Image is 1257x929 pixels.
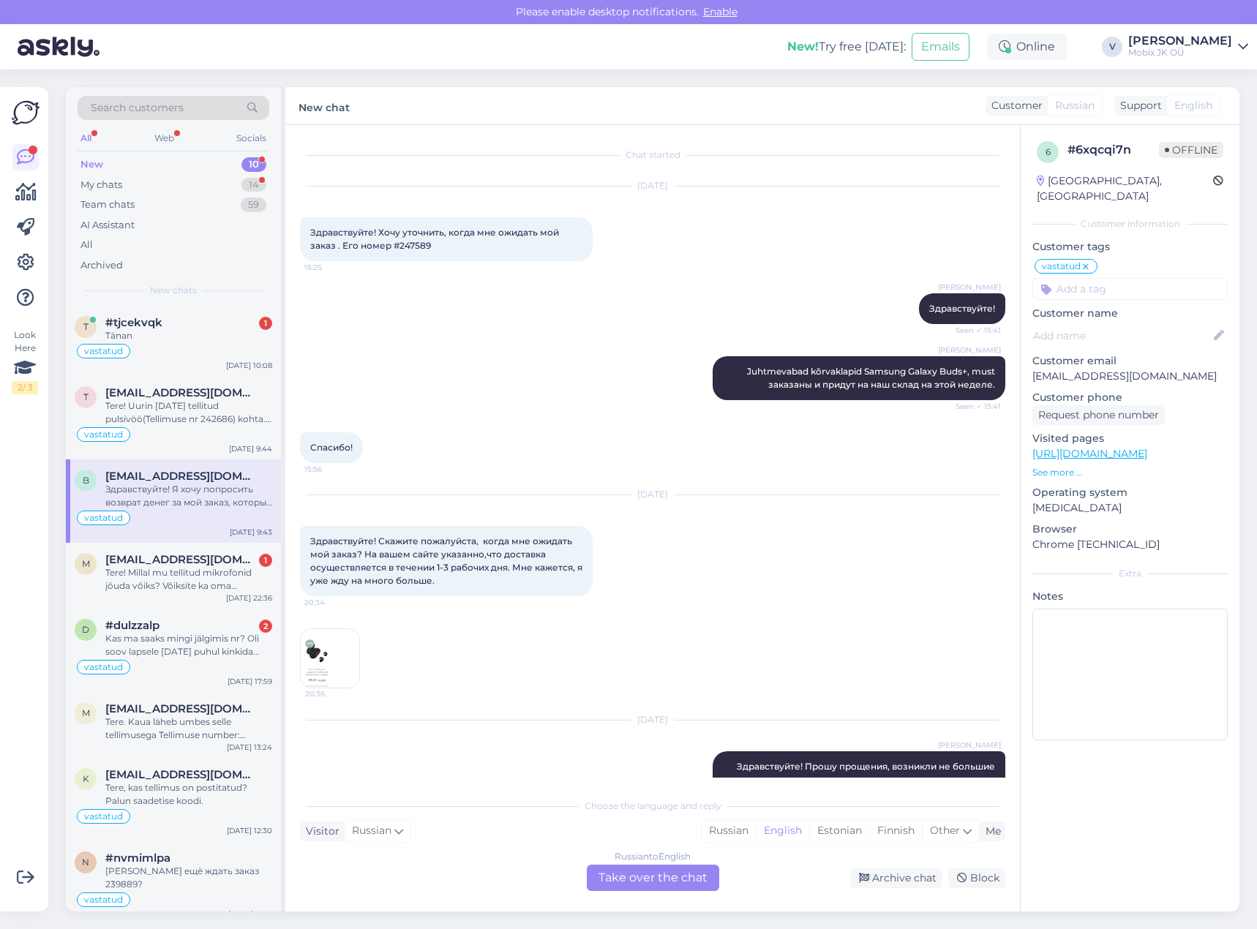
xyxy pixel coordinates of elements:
[1159,142,1223,158] span: Offline
[80,238,93,252] div: All
[80,218,135,233] div: AI Assistant
[912,33,969,61] button: Emails
[83,391,89,402] span: t
[1032,390,1228,405] p: Customer phone
[946,325,1001,336] span: Seen ✓ 15:41
[702,820,756,842] div: Russian
[1032,431,1228,446] p: Visited pages
[80,198,135,212] div: Team chats
[82,624,89,635] span: d
[105,768,258,781] span: kairi.rebane1@gmail.com
[229,443,272,454] div: [DATE] 9:44
[930,824,960,837] span: Other
[82,558,90,569] span: m
[1128,35,1248,59] a: [PERSON_NAME]Mobix JK OÜ
[105,329,272,342] div: Tänan
[1032,466,1228,479] p: See more ...
[300,488,1005,501] div: [DATE]
[300,179,1005,192] div: [DATE]
[980,824,1001,839] div: Me
[1032,589,1228,604] p: Notes
[84,347,123,356] span: vastatud
[946,401,1001,412] span: Seen ✓ 15:41
[91,100,184,116] span: Search customers
[227,825,272,836] div: [DATE] 12:30
[1032,500,1228,516] p: [MEDICAL_DATA]
[80,178,122,192] div: My chats
[1032,353,1228,369] p: Customer email
[84,430,123,439] span: vastatud
[1032,278,1228,300] input: Add a tag
[80,258,123,273] div: Archived
[1032,537,1228,552] p: Chrome [TECHNICAL_ID]
[300,800,1005,813] div: Choose the language and reply
[226,593,272,603] div: [DATE] 22:36
[304,597,359,608] span: 20:34
[948,868,1005,888] div: Block
[1102,37,1122,57] div: V
[938,345,1001,356] span: [PERSON_NAME]
[1033,328,1211,344] input: Add name
[105,566,272,593] div: Tere! Millal mu tellitud mikrofonid jõuda võiks? Võiksite ka oma kodulehel ära muuta toodete tarn...
[929,303,995,314] span: Здравствуйте!
[1032,306,1228,321] p: Customer name
[310,227,561,251] span: Здравствуйте! Хочу уточнить, когда мне ожидать мой заказ . Его номер #247589
[587,865,719,891] div: Take over the chat
[1032,217,1228,230] div: Customer information
[105,702,258,715] span: m2rt18@hot.ee
[300,713,1005,726] div: [DATE]
[105,386,258,399] span: timo.truu@mail.ee
[300,824,339,839] div: Visitor
[105,715,272,742] div: Tere. Kaua läheb umbes selle tellimusega Tellimuse number: #250217
[1055,98,1095,113] span: Russian
[1032,239,1228,255] p: Customer tags
[310,535,585,586] span: Здравствуйте! Скажите пожалуйста, когда мне ожидать мой заказ? На вашем сайте указанно,что достав...
[105,553,258,566] span: mirjam.talts@hotmail.com
[986,98,1043,113] div: Customer
[809,820,869,842] div: Estonian
[150,284,197,297] span: New chats
[725,761,997,811] span: Здравствуйте! Прошу прощения, возникли не большие сложности с товаром и поэтому доставка задержив...
[82,857,89,868] span: n
[227,742,272,753] div: [DATE] 13:24
[615,850,691,863] div: Russian to English
[300,148,1005,162] div: Chat started
[259,620,272,633] div: 2
[1032,567,1228,580] div: Extra
[226,360,272,371] div: [DATE] 10:08
[1032,522,1228,537] p: Browser
[78,129,94,148] div: All
[1032,447,1147,460] a: [URL][DOMAIN_NAME]
[938,740,1001,751] span: [PERSON_NAME]
[12,328,38,394] div: Look Here
[84,514,123,522] span: vastatud
[105,316,162,329] span: #tjcekvqk
[105,619,160,632] span: #dulzzalp
[1128,47,1232,59] div: Mobix JK OÜ
[1032,485,1228,500] p: Operating system
[151,129,177,148] div: Web
[233,129,269,148] div: Socials
[241,157,266,172] div: 10
[241,178,266,192] div: 14
[352,823,391,839] span: Russian
[938,282,1001,293] span: [PERSON_NAME]
[756,820,809,842] div: English
[1042,262,1081,271] span: vastatud
[787,38,906,56] div: Try free [DATE]:
[84,663,123,672] span: vastatud
[84,812,123,821] span: vastatud
[869,820,922,842] div: Finnish
[850,868,942,888] div: Archive chat
[105,781,272,808] div: Tere, kas tellimus on postitatud? Palun saadetise koodi.
[699,5,742,18] span: Enable
[84,895,123,904] span: vastatud
[1114,98,1162,113] div: Support
[105,483,272,509] div: Здравствуйте! Я хочу попросить возврат денег за мой заказ, который я ожидаю уже 2 недели, вместо ...
[304,262,359,273] span: 15:25
[228,676,272,687] div: [DATE] 17:59
[105,399,272,426] div: Tere! Uurin [DATE] tellitud pulsivöö(Tellimuse nr 242686) kohta. Kas on täpsemat infot kuna pulsi...
[299,96,350,116] label: New chat
[83,773,89,784] span: k
[105,851,170,865] span: #nvmimlpa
